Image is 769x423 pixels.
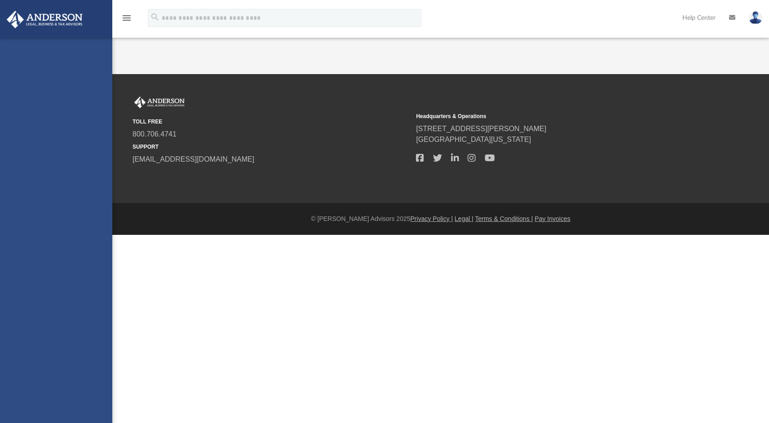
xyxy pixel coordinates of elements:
[475,215,533,222] a: Terms & Conditions |
[535,215,570,222] a: Pay Invoices
[416,125,546,132] a: [STREET_ADDRESS][PERSON_NAME]
[416,136,531,143] a: [GEOGRAPHIC_DATA][US_STATE]
[749,11,762,24] img: User Pic
[133,97,186,108] img: Anderson Advisors Platinum Portal
[4,11,85,28] img: Anderson Advisors Platinum Portal
[150,12,160,22] i: search
[112,214,769,224] div: © [PERSON_NAME] Advisors 2025
[133,143,410,151] small: SUPPORT
[133,118,410,126] small: TOLL FREE
[416,112,693,120] small: Headquarters & Operations
[121,13,132,23] i: menu
[455,215,473,222] a: Legal |
[133,130,177,138] a: 800.706.4741
[121,17,132,23] a: menu
[411,215,453,222] a: Privacy Policy |
[133,155,254,163] a: [EMAIL_ADDRESS][DOMAIN_NAME]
